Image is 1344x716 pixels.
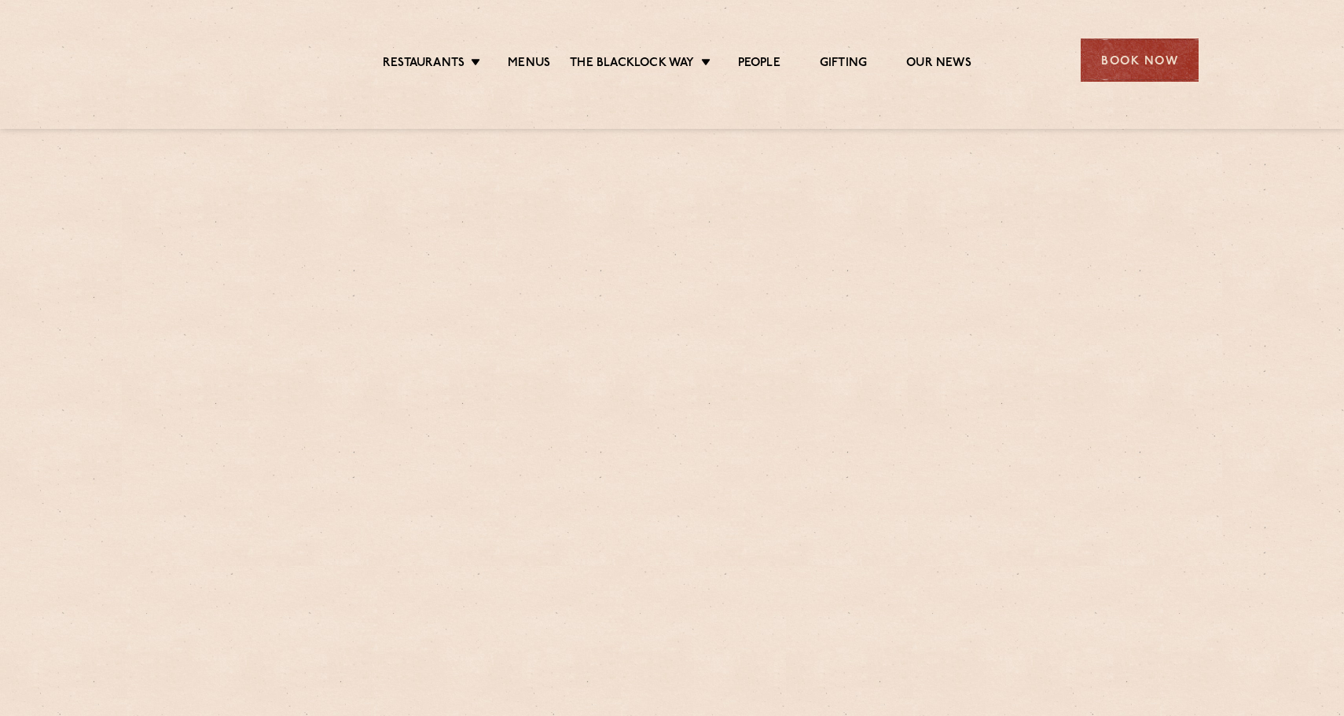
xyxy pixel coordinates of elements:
div: Book Now [1081,39,1199,82]
a: People [738,56,780,73]
a: Our News [906,56,971,73]
a: Gifting [820,56,867,73]
img: svg%3E [145,15,281,105]
a: Menus [508,56,550,73]
a: The Blacklock Way [570,56,694,73]
a: Restaurants [383,56,465,73]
